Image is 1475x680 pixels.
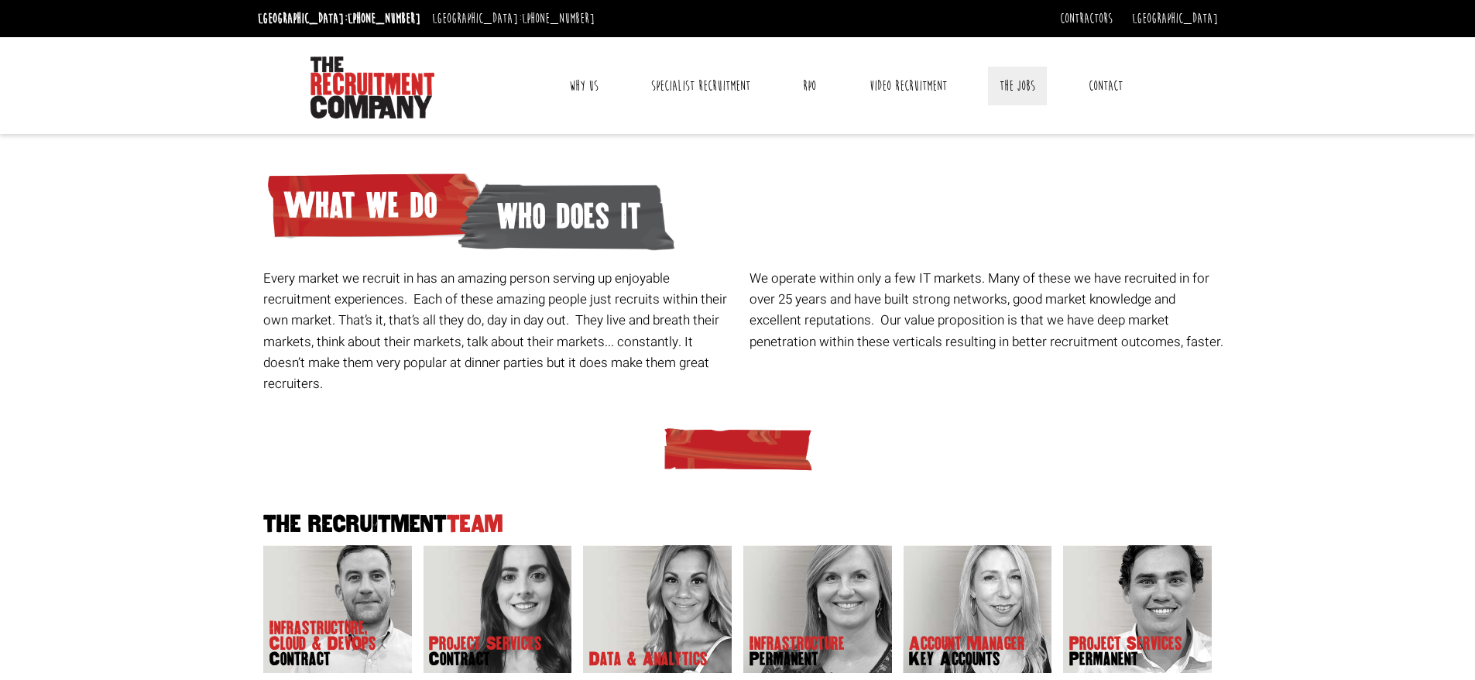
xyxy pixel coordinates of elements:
[583,545,732,673] img: Anna-Maria Julie does Data & Analytics
[750,636,845,667] p: Infrastructure
[447,511,503,537] span: Team
[791,67,828,105] a: RPO
[522,10,595,27] a: [PHONE_NUMBER]
[348,10,420,27] a: [PHONE_NUMBER]
[310,57,434,118] img: The Recruitment Company
[750,651,845,667] span: Permanent
[254,6,424,31] li: [GEOGRAPHIC_DATA]:
[1132,10,1218,27] a: [GEOGRAPHIC_DATA]
[263,545,412,673] img: Adam Eshet does Infrastructure, Cloud & DevOps Contract
[903,545,1051,673] img: Frankie Gaffney's our Account Manager Key Accounts
[909,636,1025,667] p: Account Manager
[988,67,1047,105] a: The Jobs
[1063,545,1212,673] img: Sam McKay does Project Services Permanent
[858,67,959,105] a: Video Recruitment
[258,513,1218,537] h2: The Recruitment
[743,545,892,673] img: Amanda Evans's Our Infrastructure Permanent
[429,651,542,667] span: Contract
[557,67,610,105] a: Why Us
[640,67,762,105] a: Specialist Recruitment
[1069,636,1182,667] p: Project Services
[429,636,542,667] p: Project Services
[589,651,708,667] p: Data & Analytics
[428,6,599,31] li: [GEOGRAPHIC_DATA]:
[750,268,1224,352] p: We operate within only a few IT markets. Many of these we have recruited in for over 25 years and...
[1220,332,1223,352] span: .
[423,545,571,673] img: Claire Sheerin does Project Services Contract
[269,620,393,667] p: Infrastructure, Cloud & DevOps
[1077,67,1134,105] a: Contact
[1069,651,1182,667] span: Permanent
[1060,10,1113,27] a: Contractors
[269,651,393,667] span: Contract
[909,651,1025,667] span: Key Accounts
[263,268,738,394] p: Every market we recruit in has an amazing person serving up enjoyable recruitment experiences. Ea...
